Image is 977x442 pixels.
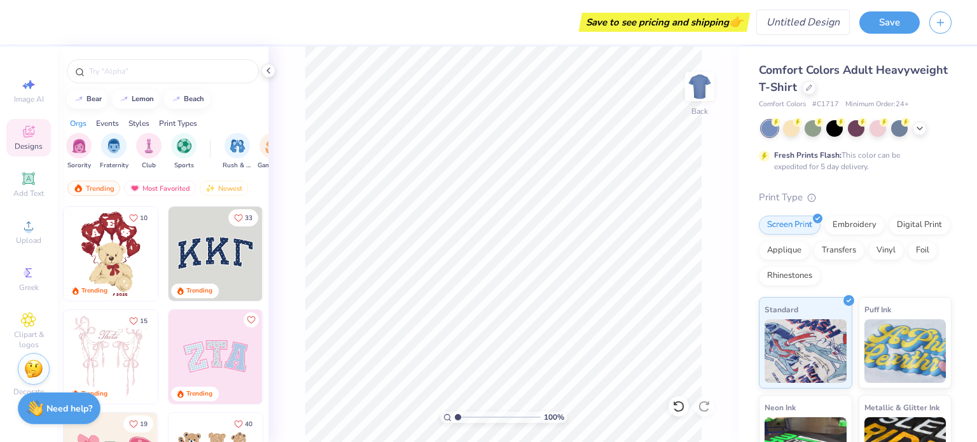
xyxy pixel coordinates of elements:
div: Print Type [759,190,952,205]
strong: Need help? [46,403,92,415]
button: filter button [136,133,162,170]
button: Like [228,209,258,226]
div: bear [87,95,102,102]
div: Save to see pricing and shipping [582,13,747,32]
div: Foil [908,241,938,260]
img: 83dda5b0-2158-48ca-832c-f6b4ef4c4536 [64,310,158,404]
div: Trending [186,389,212,399]
img: Sorority Image [72,139,87,153]
span: 100 % [544,411,564,423]
button: Like [244,312,259,328]
div: filter for Game Day [258,133,287,170]
span: Clipart & logos [6,329,51,350]
span: 👉 [729,14,743,29]
img: d12a98c7-f0f7-4345-bf3a-b9f1b718b86e [157,310,251,404]
div: Trending [67,181,120,196]
span: 40 [245,421,253,427]
div: Applique [759,241,810,260]
button: Like [123,415,153,432]
button: filter button [258,133,287,170]
span: Comfort Colors [759,99,806,110]
span: Puff Ink [864,303,891,316]
div: Trending [81,389,107,399]
img: trend_line.gif [171,95,181,103]
span: Sports [174,161,194,170]
span: Decorate [13,387,44,397]
span: 10 [140,215,148,221]
img: trend_line.gif [74,95,84,103]
span: Image AI [14,94,44,104]
div: filter for Club [136,133,162,170]
button: Save [859,11,920,34]
div: This color can be expedited for 5 day delivery. [774,149,931,172]
img: Rush & Bid Image [230,139,245,153]
span: Neon Ink [765,401,796,414]
div: Back [691,106,708,117]
div: lemon [132,95,154,102]
div: Trending [186,286,212,296]
span: Upload [16,235,41,245]
button: filter button [66,133,92,170]
div: Print Types [159,118,197,129]
img: trending.gif [73,184,83,193]
div: filter for Rush & Bid [223,133,252,170]
img: e74243e0-e378-47aa-a400-bc6bcb25063a [157,207,251,301]
img: Newest.gif [205,184,216,193]
span: Greek [19,282,39,293]
button: lemon [112,90,160,109]
strong: Fresh Prints Flash: [774,150,842,160]
span: Comfort Colors Adult Heavyweight T-Shirt [759,62,948,95]
div: Digital Print [889,216,950,235]
span: Rush & Bid [223,161,252,170]
div: filter for Sports [171,133,197,170]
input: Untitled Design [756,10,850,35]
span: 33 [245,215,253,221]
span: 15 [140,318,148,324]
span: Add Text [13,188,44,198]
div: Screen Print [759,216,821,235]
div: Orgs [70,118,87,129]
div: Most Favorited [124,181,196,196]
div: Embroidery [824,216,885,235]
input: Try "Alpha" [88,65,251,78]
div: Transfers [814,241,864,260]
button: bear [67,90,107,109]
img: trend_line.gif [119,95,129,103]
img: 9980f5e8-e6a1-4b4a-8839-2b0e9349023c [169,310,263,404]
button: filter button [171,133,197,170]
div: Vinyl [868,241,904,260]
span: Designs [15,141,43,151]
button: Like [123,209,153,226]
div: Styles [128,118,149,129]
img: edfb13fc-0e43-44eb-bea2-bf7fc0dd67f9 [262,207,356,301]
div: beach [184,95,204,102]
img: Sports Image [177,139,191,153]
button: Like [123,312,153,329]
img: Club Image [142,139,156,153]
span: Club [142,161,156,170]
div: filter for Fraternity [100,133,128,170]
img: Puff Ink [864,319,946,383]
img: Standard [765,319,847,383]
div: Newest [200,181,248,196]
span: Metallic & Glitter Ink [864,401,939,414]
div: filter for Sorority [66,133,92,170]
img: 3b9aba4f-e317-4aa7-a679-c95a879539bd [169,207,263,301]
button: Like [228,415,258,432]
div: Rhinestones [759,266,821,286]
span: Minimum Order: 24 + [845,99,909,110]
button: filter button [223,133,252,170]
img: Back [687,74,712,99]
span: # C1717 [812,99,839,110]
span: 19 [140,421,148,427]
img: Game Day Image [265,139,280,153]
button: filter button [100,133,128,170]
img: 587403a7-0594-4a7f-b2bd-0ca67a3ff8dd [64,207,158,301]
div: Events [96,118,119,129]
img: 5ee11766-d822-42f5-ad4e-763472bf8dcf [262,310,356,404]
button: beach [164,90,210,109]
span: Sorority [67,161,91,170]
span: Game Day [258,161,287,170]
img: most_fav.gif [130,184,140,193]
span: Fraternity [100,161,128,170]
